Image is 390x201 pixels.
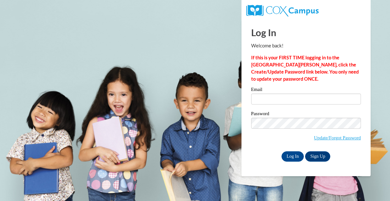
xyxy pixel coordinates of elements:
[251,42,361,49] p: Welcome back!
[246,5,319,16] img: COX Campus
[251,111,361,118] label: Password
[251,26,361,39] h1: Log In
[314,135,361,140] a: Update/Forgot Password
[282,151,304,162] input: Log In
[305,151,330,162] a: Sign Up
[251,55,359,82] strong: If this is your FIRST TIME logging in to the [GEOGRAPHIC_DATA][PERSON_NAME], click the Create/Upd...
[251,87,361,94] label: Email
